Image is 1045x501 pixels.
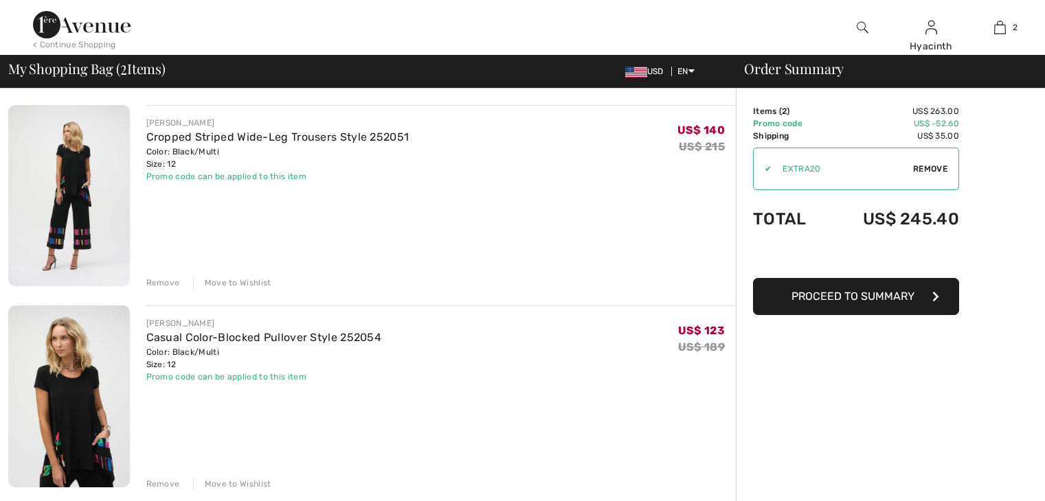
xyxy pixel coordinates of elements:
div: Color: Black/Multi Size: 12 [146,346,382,371]
div: [PERSON_NAME] [146,317,382,329]
td: US$ 35.00 [827,130,959,142]
td: US$ 245.40 [827,196,959,242]
span: EN [677,67,695,76]
span: Proceed to Summary [791,290,914,303]
td: Shipping [753,130,827,142]
div: Move to Wishlist [193,277,271,289]
td: Promo code [753,117,827,130]
div: Promo code can be applied to this item [146,170,409,183]
div: Color: Black/Multi Size: 12 [146,145,409,170]
div: Move to Wishlist [193,478,271,490]
button: Proceed to Summary [753,278,959,315]
td: US$ -52.60 [827,117,959,130]
img: My Bag [994,19,1006,36]
input: Promo code [772,148,913,189]
div: Order Summary [728,62,1037,75]
img: Cropped Striped Wide-Leg Trousers Style 252051 [8,105,130,286]
span: 2 [782,106,787,116]
div: ✔ [754,163,772,175]
s: US$ 215 [679,140,725,153]
div: < Continue Shopping [33,38,116,51]
td: Total [753,196,827,242]
div: Hyacinth [897,39,965,54]
span: USD [625,67,669,76]
div: Promo code can be applied to this item [146,371,382,383]
div: Remove [146,478,180,490]
iframe: PayPal [753,242,959,273]
img: My Info [925,19,937,36]
span: US$ 140 [677,124,725,137]
a: 2 [966,19,1033,36]
a: Casual Color-Blocked Pullover Style 252054 [146,331,382,344]
span: 2 [1013,21,1018,34]
div: [PERSON_NAME] [146,117,409,129]
span: US$ 123 [678,324,725,337]
img: 1ère Avenue [33,11,131,38]
span: 2 [120,58,127,76]
td: US$ 263.00 [827,105,959,117]
img: US Dollar [625,67,647,78]
span: Remove [913,163,947,175]
a: Sign In [925,21,937,34]
a: Cropped Striped Wide-Leg Trousers Style 252051 [146,130,409,143]
img: search the website [857,19,868,36]
iframe: Opens a widget where you can chat to one of our agents [958,460,1031,494]
span: My Shopping Bag ( Items) [8,62,166,75]
s: US$ 189 [678,340,725,353]
div: Remove [146,277,180,289]
img: Casual Color-Blocked Pullover Style 252054 [8,305,130,487]
td: Items ( ) [753,105,827,117]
